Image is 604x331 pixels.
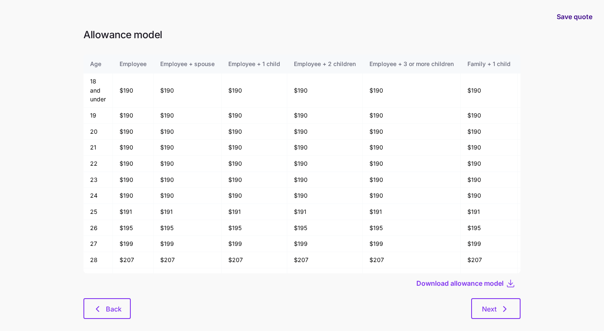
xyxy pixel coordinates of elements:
td: 25 [83,204,113,220]
td: $190 [154,140,222,156]
td: $190 [461,74,518,108]
td: $190 [363,124,461,140]
td: $199 [363,236,461,252]
td: $190 [154,124,222,140]
td: $190 [363,74,461,108]
td: $190 [154,172,222,188]
div: Employee + 2 children [294,59,356,69]
td: 19 [83,108,113,124]
td: 20 [83,124,113,140]
td: $190 [287,172,363,188]
td: $190 [222,140,287,156]
td: $190 [461,188,518,204]
td: $190 [113,74,154,108]
td: $190 [113,124,154,140]
td: $195 [222,220,287,236]
div: Age [90,59,106,69]
span: Next [482,304,496,314]
td: $195 [154,220,222,236]
td: $195 [461,220,518,236]
td: $190 [222,74,287,108]
td: $191 [461,204,518,220]
td: $213 [287,268,363,284]
div: Employee + spouse [160,59,215,69]
td: $190 [363,108,461,124]
td: $213 [154,268,222,284]
td: 27 [83,236,113,252]
td: $199 [113,236,154,252]
td: $190 [154,108,222,124]
td: $199 [287,236,363,252]
td: $190 [518,156,584,172]
td: 28 [83,252,113,268]
td: $190 [113,188,154,204]
td: 24 [83,188,113,204]
td: $199 [518,236,584,252]
td: $199 [154,236,222,252]
td: $207 [154,252,222,268]
td: $190 [518,140,584,156]
td: $195 [518,220,584,236]
span: Download allowance model [416,278,504,288]
td: $190 [154,188,222,204]
td: $190 [518,108,584,124]
td: $190 [222,156,287,172]
h1: Allowance model [83,28,521,41]
td: $190 [287,124,363,140]
td: $191 [113,204,154,220]
td: $191 [154,204,222,220]
div: Family + 1 child [467,59,511,69]
td: $191 [518,204,584,220]
td: $190 [287,156,363,172]
td: 18 and under [83,74,113,108]
td: $190 [461,108,518,124]
td: $190 [154,156,222,172]
td: $190 [222,188,287,204]
td: $190 [287,188,363,204]
td: $213 [363,268,461,284]
td: $190 [461,156,518,172]
button: Save quote [550,5,599,28]
button: Download allowance model [416,278,506,288]
td: $190 [518,188,584,204]
td: $191 [222,204,287,220]
td: $190 [363,188,461,204]
td: 21 [83,140,113,156]
button: Back [83,298,131,319]
td: $190 [113,156,154,172]
td: $213 [113,268,154,284]
span: Back [106,304,122,314]
td: $190 [461,124,518,140]
td: $199 [461,236,518,252]
td: $190 [113,172,154,188]
td: $213 [222,268,287,284]
td: $190 [461,140,518,156]
td: $190 [363,156,461,172]
td: $190 [222,108,287,124]
div: Employee + 3 or more children [369,59,454,69]
span: Save quote [557,12,592,22]
td: $213 [461,268,518,284]
td: $190 [154,74,222,108]
td: $207 [363,252,461,268]
td: $199 [222,236,287,252]
td: $190 [113,140,154,156]
td: $190 [287,108,363,124]
td: $190 [222,124,287,140]
td: $195 [113,220,154,236]
td: $190 [363,172,461,188]
td: $191 [287,204,363,220]
div: Employee + 1 child [228,59,280,69]
td: $190 [222,172,287,188]
button: Next [471,298,521,319]
td: $190 [461,172,518,188]
td: $190 [287,74,363,108]
td: $207 [518,252,584,268]
td: $195 [363,220,461,236]
td: $207 [222,252,287,268]
td: $190 [113,108,154,124]
td: $207 [287,252,363,268]
td: $190 [518,124,584,140]
td: 26 [83,220,113,236]
td: $191 [363,204,461,220]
